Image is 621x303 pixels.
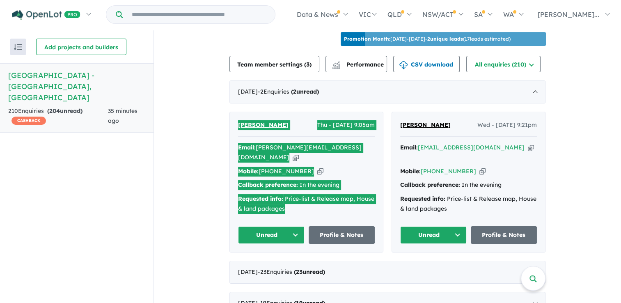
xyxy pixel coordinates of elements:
button: Copy [479,167,486,176]
span: CASHBACK [11,117,46,125]
button: Copy [293,153,299,162]
img: line-chart.svg [332,61,340,66]
b: 2 unique leads [427,36,463,42]
span: 23 [296,268,302,275]
div: Price-list & Release map, House & land packages [400,194,537,214]
span: 2 [293,88,296,95]
strong: Requested info: [400,195,445,202]
a: [PERSON_NAME][EMAIL_ADDRESS][DOMAIN_NAME] [238,144,362,161]
span: Wed - [DATE] 9:21pm [477,120,537,130]
a: [PHONE_NUMBER] [259,168,314,175]
div: In the evening [400,180,537,190]
div: In the evening [238,180,375,190]
strong: ( unread) [291,88,319,95]
a: Profile & Notes [309,226,375,244]
b: Promotion Month: [344,36,390,42]
button: Copy [317,167,323,176]
span: [PERSON_NAME] [238,121,289,129]
strong: Callback preference: [238,181,298,188]
img: Openlot PRO Logo White [12,10,80,20]
div: [DATE] [229,261,545,284]
a: [PERSON_NAME] [238,120,289,130]
span: 35 minutes ago [108,107,137,124]
div: 210 Enquir ies [8,106,108,126]
strong: Mobile: [238,168,259,175]
button: Copy [528,143,534,152]
a: [PHONE_NUMBER] [421,168,476,175]
button: Unread [400,226,467,244]
span: [PERSON_NAME] [400,121,451,129]
a: Profile & Notes [471,226,537,244]
strong: Callback preference: [400,181,460,188]
span: Performance [333,61,384,68]
button: Team member settings (3) [229,56,319,72]
strong: Email: [238,144,256,151]
div: Price-list & Release map, House & land packages [238,194,375,214]
input: Try estate name, suburb, builder or developer [124,6,273,23]
button: Add projects and builders [36,39,126,55]
strong: Mobile: [400,168,421,175]
strong: ( unread) [47,107,82,115]
div: [DATE] [229,80,545,103]
span: - 23 Enquir ies [258,268,325,275]
button: CSV download [393,56,460,72]
span: 3 [306,61,309,68]
span: [PERSON_NAME]... [538,10,599,18]
strong: Email: [400,144,418,151]
strong: Requested info: [238,195,283,202]
h5: [GEOGRAPHIC_DATA] - [GEOGRAPHIC_DATA] , [GEOGRAPHIC_DATA] [8,70,145,103]
button: All enquiries (210) [466,56,541,72]
span: Thu - [DATE] 9:05am [317,120,375,130]
p: [DATE] - [DATE] - ( 17 leads estimated) [344,35,511,43]
button: Performance [325,56,387,72]
a: [EMAIL_ADDRESS][DOMAIN_NAME] [418,144,525,151]
span: 204 [49,107,60,115]
span: - 2 Enquir ies [258,88,319,95]
img: download icon [399,61,408,69]
button: Unread [238,226,305,244]
strong: ( unread) [294,268,325,275]
img: sort.svg [14,44,22,50]
img: bar-chart.svg [332,64,340,69]
a: [PERSON_NAME] [400,120,451,130]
